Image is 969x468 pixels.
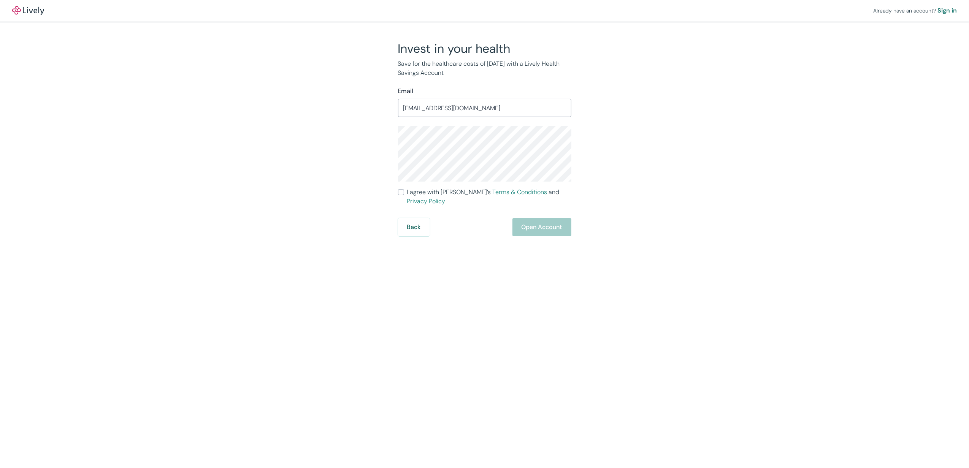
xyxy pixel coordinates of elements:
img: Lively [12,6,44,15]
a: Sign in [937,6,957,15]
a: LivelyLively [12,6,44,15]
span: I agree with [PERSON_NAME]’s and [407,188,571,206]
h2: Invest in your health [398,41,571,56]
label: Email [398,87,414,96]
p: Save for the healthcare costs of [DATE] with a Lively Health Savings Account [398,59,571,77]
a: Terms & Conditions [493,188,547,196]
button: Back [398,218,430,236]
div: Already have an account? [873,6,957,15]
a: Privacy Policy [407,197,446,205]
